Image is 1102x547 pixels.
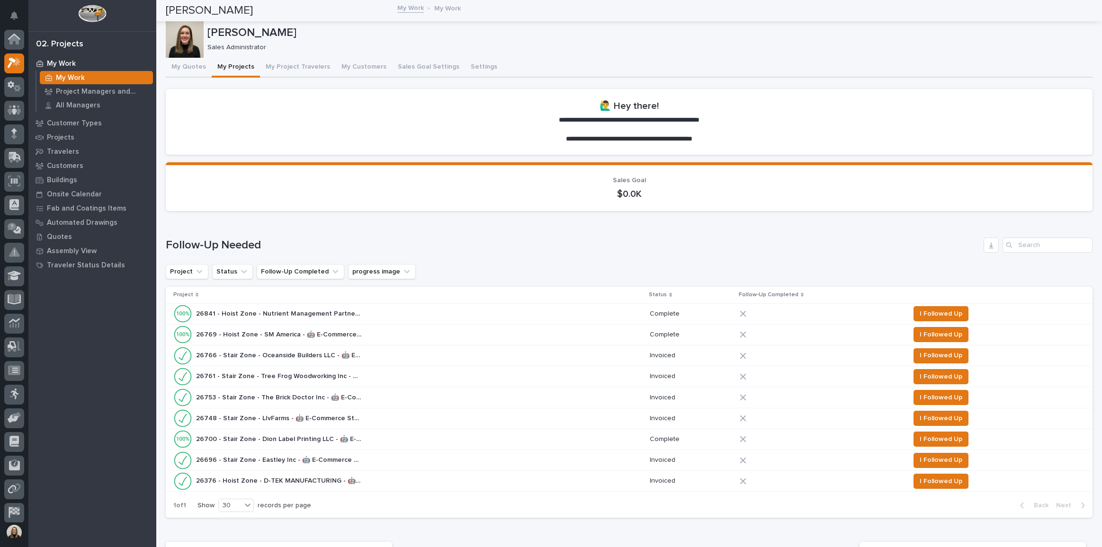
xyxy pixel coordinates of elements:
[650,352,732,360] p: Invoiced
[914,474,968,489] button: I Followed Up
[166,429,1093,450] tr: 26700 - Stair Zone - Dion Label Printing LLC - 🤖 E-Commerce Stair Order26700 - Stair Zone - Dion ...
[47,233,72,241] p: Quotes
[336,58,392,78] button: My Customers
[258,502,311,510] p: records per page
[47,219,117,227] p: Automated Drawings
[166,238,980,252] h1: Follow-Up Needed
[173,290,193,300] p: Project
[207,44,1085,52] p: Sales Administrator
[920,350,962,361] span: I Followed Up
[196,413,364,423] p: 26748 - Stair Zone - LIvFarms - 🤖 E-Commerce Stair Order
[212,264,253,279] button: Status
[166,471,1093,492] tr: 26376 - Hoist Zone - D-TEK MANUFACTURING - 🤖 E-Commerce Custom Crane(s)26376 - Hoist Zone - D-TEK...
[166,366,1093,387] tr: 26761 - Stair Zone - Tree Frog Woodworking Inc - 🤖 E-Commerce Stair Order26761 - Stair Zone - Tre...
[4,522,24,542] button: users-avatar
[56,88,149,96] p: Project Managers and Engineers
[739,290,798,300] p: Follow-Up Completed
[650,310,732,318] p: Complete
[47,162,83,170] p: Customers
[47,148,79,156] p: Travelers
[196,475,364,485] p: 26376 - Hoist Zone - D-TEK MANUFACTURING - 🤖 E-Commerce Custom Crane(s)
[166,345,1093,366] tr: 26766 - Stair Zone - Oceanside Builders LLC - 🤖 E-Commerce Stair Order26766 - Stair Zone - Oceans...
[914,348,968,363] button: I Followed Up
[166,303,1093,324] tr: 26841 - Hoist Zone - Nutrient Management Partners - 🤖 E-Commerce Custom Crane(s)26841 - Hoist Zon...
[914,390,968,405] button: I Followed Up
[914,432,968,447] button: I Followed Up
[392,58,465,78] button: Sales Goal Settings
[166,324,1093,345] tr: 26769 - Hoist Zone - SM America - 🤖 E-Commerce Custom Crane(s)26769 - Hoist Zone - SM America - 🤖...
[56,74,85,82] p: My Work
[348,264,416,279] button: progress image
[397,2,424,13] a: My Work
[47,133,74,142] p: Projects
[28,201,156,215] a: Fab and Coatings Items
[196,308,364,318] p: 26841 - Hoist Zone - Nutrient Management Partners - 🤖 E-Commerce Custom Crane(s)
[196,433,364,443] p: 26700 - Stair Zone - Dion Label Printing LLC - 🤖 E-Commerce Stair Order
[36,71,156,84] a: My Work
[650,435,732,443] p: Complete
[914,306,968,321] button: I Followed Up
[196,350,364,360] p: 26766 - Stair Zone - Oceanside Builders LLC - 🤖 E-Commerce Stair Order
[12,11,24,26] div: Notifications
[197,502,215,510] p: Show
[166,450,1093,470] tr: 26696 - Stair Zone - Eastley Inc - 🤖 E-Commerce Stair Order26696 - Stair Zone - Eastley Inc - 🤖 E...
[166,408,1093,429] tr: 26748 - Stair Zone - LIvFarms - 🤖 E-Commerce Stair Order26748 - Stair Zone - LIvFarms - 🤖 E-Comme...
[920,371,962,382] span: I Followed Up
[257,264,344,279] button: Follow-Up Completed
[914,327,968,342] button: I Followed Up
[219,501,242,511] div: 30
[920,392,962,403] span: I Followed Up
[36,98,156,112] a: All Managers
[650,394,732,402] p: Invoiced
[1028,501,1048,510] span: Back
[47,247,97,256] p: Assembly View
[920,433,962,445] span: I Followed Up
[1052,501,1093,510] button: Next
[1056,501,1077,510] span: Next
[920,454,962,466] span: I Followed Up
[28,56,156,71] a: My Work
[920,329,962,340] span: I Followed Up
[28,130,156,144] a: Projects
[166,494,194,517] p: 1 of 1
[650,456,732,464] p: Invoiced
[613,177,646,184] span: Sales Goal
[28,173,156,187] a: Buildings
[920,476,962,487] span: I Followed Up
[914,453,968,468] button: I Followed Up
[36,85,156,98] a: Project Managers and Engineers
[650,331,732,339] p: Complete
[920,413,962,424] span: I Followed Up
[914,369,968,384] button: I Followed Up
[914,411,968,426] button: I Followed Up
[1003,238,1093,253] input: Search
[28,187,156,201] a: Onsite Calendar
[47,204,126,213] p: Fab and Coatings Items
[465,58,503,78] button: Settings
[56,101,100,110] p: All Managers
[28,159,156,173] a: Customers
[47,261,125,270] p: Traveler Status Details
[196,329,364,339] p: 26769 - Hoist Zone - SM America - 🤖 E-Commerce Custom Crane(s)
[600,100,659,112] h2: 🙋‍♂️ Hey there!
[166,387,1093,408] tr: 26753 - Stair Zone - The Brick Doctor Inc - 🤖 E-Commerce Stair Order26753 - Stair Zone - The Bric...
[47,119,102,128] p: Customer Types
[28,229,156,244] a: Quotes
[28,116,156,130] a: Customer Types
[196,454,364,464] p: 26696 - Stair Zone - Eastley Inc - 🤖 E-Commerce Stair Order
[28,258,156,272] a: Traveler Status Details
[207,26,1089,40] p: [PERSON_NAME]
[166,58,212,78] button: My Quotes
[434,2,461,13] p: My Work
[649,290,667,300] p: Status
[177,188,1081,200] p: $0.0K
[28,244,156,258] a: Assembly View
[4,6,24,26] button: Notifications
[36,39,83,50] div: 02. Projects
[47,60,76,68] p: My Work
[260,58,336,78] button: My Project Travelers
[196,392,364,402] p: 26753 - Stair Zone - The Brick Doctor Inc - 🤖 E-Commerce Stair Order
[920,308,962,319] span: I Followed Up
[28,144,156,159] a: Travelers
